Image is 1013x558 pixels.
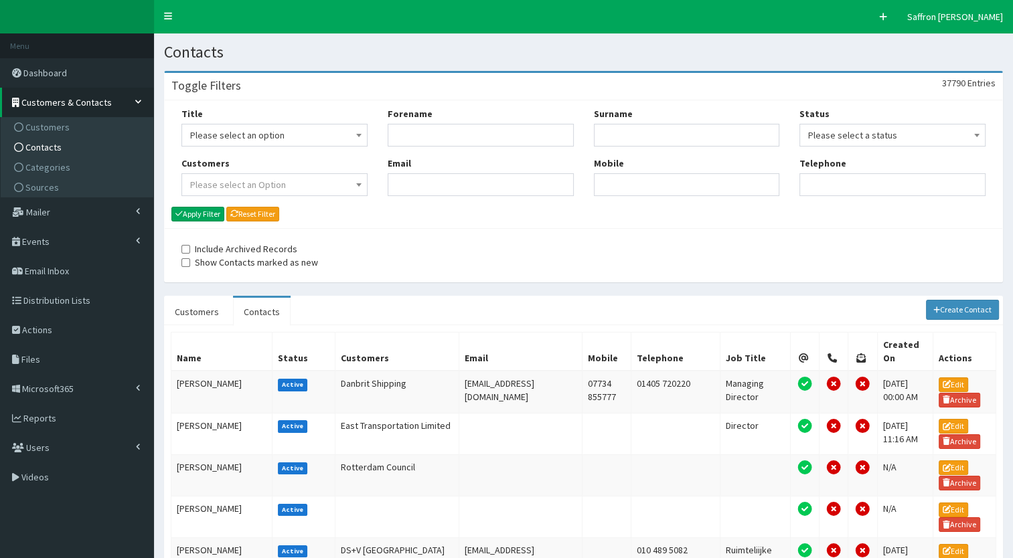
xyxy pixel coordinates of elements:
span: Customers [25,121,70,133]
th: Created On [877,333,933,371]
span: Saffron [PERSON_NAME] [907,11,1003,23]
th: Customers [335,333,459,371]
label: Active [278,504,308,516]
a: Archive [939,393,980,407]
label: Customers [181,157,230,170]
td: Managing Director [720,371,790,413]
a: Archive [939,434,980,449]
td: Director [720,413,790,454]
a: Archive [939,517,980,532]
a: Categories [4,157,153,177]
th: Telephone [631,333,720,371]
label: Forename [388,107,433,120]
h3: Toggle Filters [171,80,241,92]
span: Microsoft365 [22,383,74,395]
span: Users [26,442,50,454]
td: [DATE] 11:16 AM [877,413,933,454]
td: Danbrit Shipping [335,371,459,413]
span: Actions [22,324,52,336]
span: Distribution Lists [23,294,90,306]
label: Title [181,107,203,120]
input: Show Contacts marked as new [181,258,190,267]
a: Customers [4,117,153,137]
th: Telephone Permission [820,333,848,371]
td: N/A [877,496,933,537]
td: [DATE] 00:00 AM [877,371,933,413]
span: 37790 [942,77,965,89]
td: 01405 720220 [631,371,720,413]
span: Please select an option [190,126,359,145]
a: Edit [939,502,968,517]
span: Entries [967,77,996,89]
label: Active [278,545,308,557]
span: Please select an Option [190,179,286,191]
td: [PERSON_NAME] [171,496,272,537]
th: Job Title [720,333,790,371]
label: Active [278,379,308,391]
label: Show Contacts marked as new [181,256,318,269]
a: Edit [939,419,968,434]
label: Active [278,462,308,474]
span: Dashboard [23,67,67,79]
td: Rotterdam Council [335,454,459,496]
a: Create Contact [926,300,1000,320]
td: N/A [877,454,933,496]
span: Please select an option [181,124,368,147]
th: Status [272,333,335,371]
td: East Transportation Limited [335,413,459,454]
th: Actions [933,333,996,371]
a: Sources [4,177,153,197]
label: Include Archived Records [181,242,297,256]
span: Customers & Contacts [21,96,112,108]
a: Archive [939,476,980,490]
td: [PERSON_NAME] [171,413,272,454]
th: Post Permission [848,333,877,371]
span: Categories [25,161,70,173]
th: Email [459,333,582,371]
h1: Contacts [164,43,1003,61]
a: Edit [939,377,968,392]
label: Surname [594,107,633,120]
a: Edit [939,460,968,475]
th: Name [171,333,272,371]
span: Videos [21,471,49,483]
span: Sources [25,181,59,193]
label: Status [799,107,830,120]
span: Mailer [26,206,50,218]
span: Reports [23,412,56,424]
span: Please select a status [799,124,986,147]
a: Reset Filter [226,207,279,221]
th: Mobile [582,333,631,371]
span: Please select a status [808,126,977,145]
th: Email Permission [790,333,819,371]
td: [PERSON_NAME] [171,371,272,413]
label: Mobile [594,157,624,170]
td: 07734 855777 [582,371,631,413]
label: Telephone [799,157,846,170]
button: Apply Filter [171,207,224,221]
td: [PERSON_NAME] [171,454,272,496]
a: Contacts [233,298,291,326]
label: Active [278,420,308,432]
input: Include Archived Records [181,245,190,254]
a: Contacts [4,137,153,157]
td: [EMAIL_ADDRESS][DOMAIN_NAME] [459,371,582,413]
label: Email [388,157,411,170]
a: Customers [164,298,230,326]
span: Contacts [25,141,62,153]
span: Files [21,353,40,365]
span: Email Inbox [25,265,69,277]
span: Events [22,236,50,248]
